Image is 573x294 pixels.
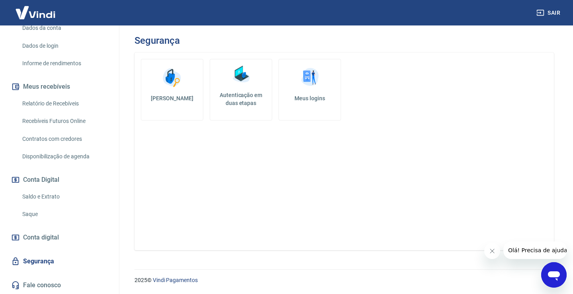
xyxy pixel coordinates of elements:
[279,59,341,121] a: Meus logins
[298,66,322,90] img: Meus logins
[153,277,198,283] a: Vindi Pagamentos
[5,6,67,12] span: Olá! Precisa de ajuda?
[19,148,109,165] a: Disponibilização de agenda
[19,189,109,205] a: Saldo e Extrato
[10,171,109,189] button: Conta Digital
[19,206,109,222] a: Saque
[10,276,109,294] a: Fale conosco
[535,6,563,20] button: Sair
[10,0,61,25] img: Vindi
[134,276,554,284] p: 2025 ©
[19,38,109,54] a: Dados de login
[160,66,184,90] img: Alterar senha
[141,59,203,121] a: [PERSON_NAME]
[10,253,109,270] a: Segurança
[285,94,334,102] h5: Meus logins
[10,78,109,95] button: Meus recebíveis
[210,59,272,121] a: Autenticação em duas etapas
[503,241,567,259] iframe: Mensagem da empresa
[10,229,109,246] a: Conta digital
[484,243,500,259] iframe: Fechar mensagem
[19,95,109,112] a: Relatório de Recebíveis
[19,113,109,129] a: Recebíveis Futuros Online
[19,20,109,36] a: Dados da conta
[23,232,59,243] span: Conta digital
[213,91,269,107] h5: Autenticação em duas etapas
[148,94,197,102] h5: [PERSON_NAME]
[19,131,109,147] a: Contratos com credores
[541,262,567,288] iframe: Botão para abrir a janela de mensagens
[229,62,253,86] img: Autenticação em duas etapas
[134,35,179,46] h3: Segurança
[19,55,109,72] a: Informe de rendimentos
